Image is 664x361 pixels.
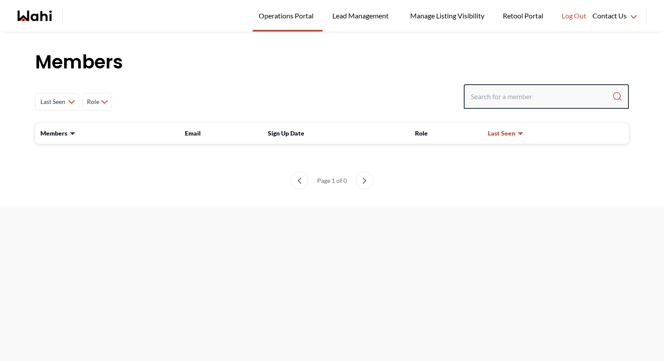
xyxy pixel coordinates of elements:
[488,129,524,138] button: Last Seen
[35,172,629,189] nav: Members List pagination
[18,11,52,21] a: Wahi homepage
[87,94,99,110] span: Role
[35,49,629,75] h1: Members
[408,10,487,21] span: Manage Listing Visibility
[40,129,67,138] span: Members
[259,10,317,21] span: Operations Portal
[39,94,66,110] span: Last Seen
[185,129,201,137] span: Email
[415,129,428,137] span: Role
[314,172,350,189] div: Page 1 of 0
[332,10,392,21] span: Lead Management
[291,172,308,189] button: previous page
[562,10,586,21] span: Log Out
[488,129,515,138] span: Last Seen
[268,129,304,137] span: Sign Up Date
[503,10,546,21] span: Retool Portal
[471,89,612,104] input: Search input
[356,172,373,189] button: next page
[40,129,76,138] button: Members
